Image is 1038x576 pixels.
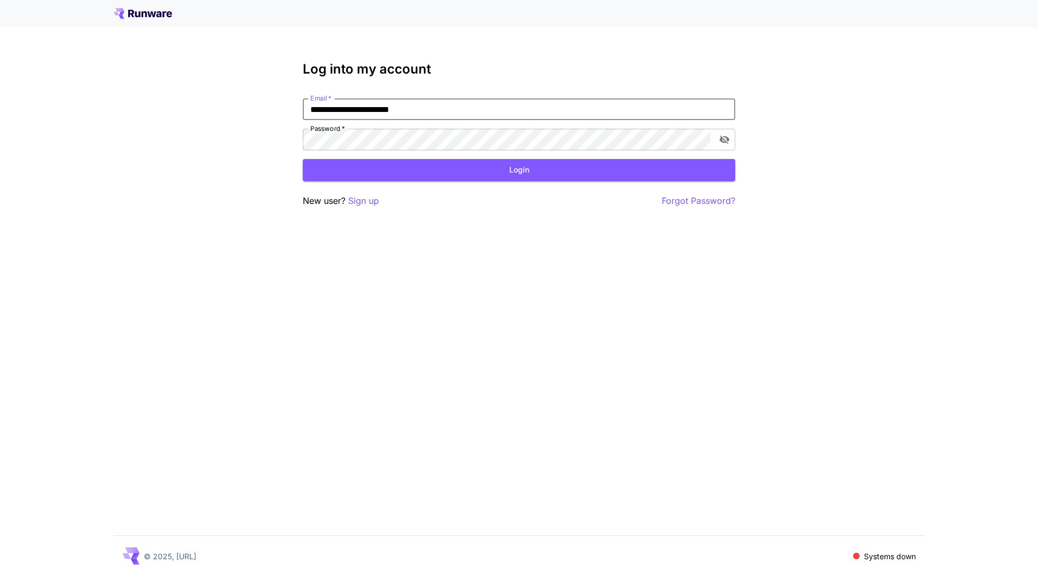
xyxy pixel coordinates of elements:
[864,551,916,562] p: Systems down
[662,194,735,208] button: Forgot Password?
[310,124,345,133] label: Password
[715,130,734,149] button: toggle password visibility
[348,194,379,208] button: Sign up
[303,159,735,181] button: Login
[310,94,331,103] label: Email
[303,62,735,77] h3: Log into my account
[303,194,379,208] p: New user?
[144,551,196,562] p: © 2025, [URL]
